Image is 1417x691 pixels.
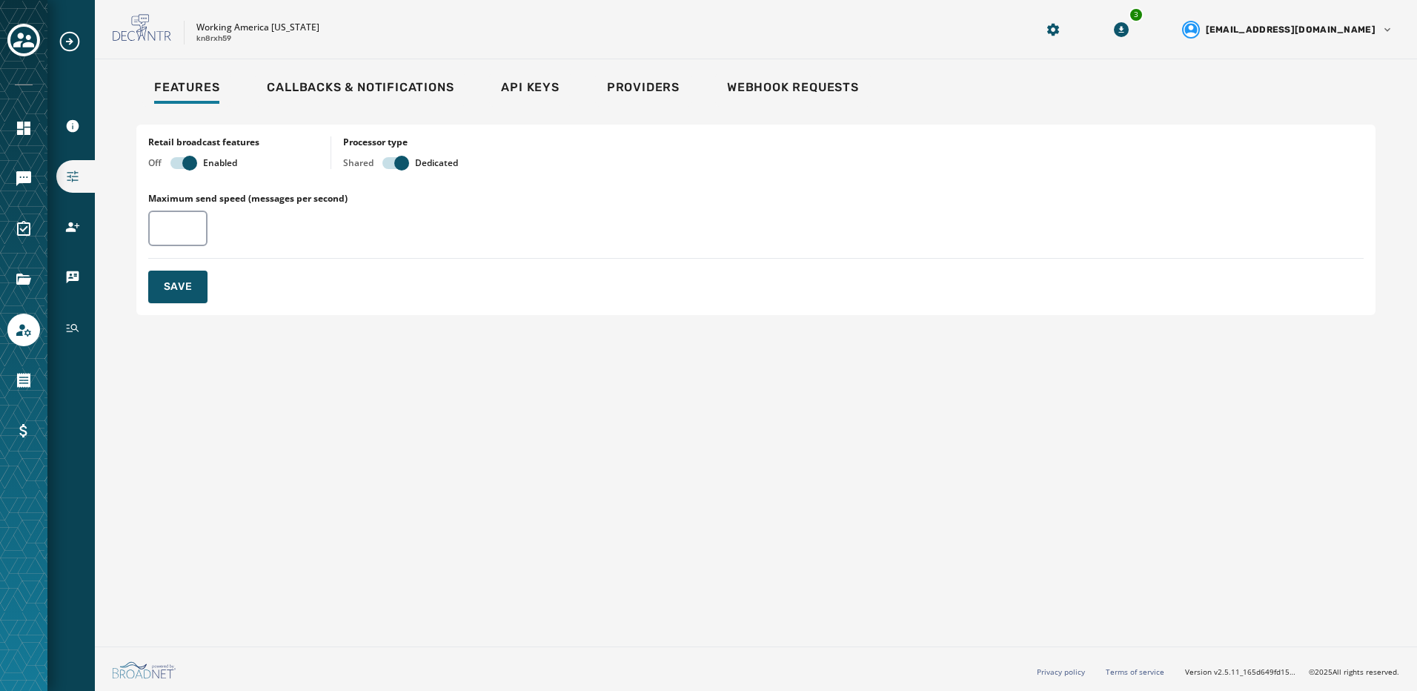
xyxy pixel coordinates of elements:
[1106,667,1164,677] a: Terms of service
[148,157,162,169] span: Off
[1176,15,1399,44] button: User settings
[154,80,219,95] span: Features
[415,157,458,169] span: Dedicated
[1129,7,1144,22] div: 3
[7,263,40,296] a: Navigate to Files
[203,157,237,169] span: Enabled
[148,193,348,205] label: Maximum send speed (messages per second)
[148,136,259,148] label: Retail broadcast features
[196,33,231,44] p: kn8rxh59
[1309,667,1399,677] span: © 2025 All rights reserved.
[715,73,871,107] a: Webhook Requests
[1206,24,1375,36] span: [EMAIL_ADDRESS][DOMAIN_NAME]
[1185,667,1297,678] span: Version
[58,30,93,53] button: Expand sub nav menu
[7,414,40,447] a: Navigate to Billing
[148,271,208,303] button: Save
[7,162,40,195] a: Navigate to Messaging
[1040,16,1066,43] button: Manage global settings
[56,110,95,142] a: Navigate to Account Information
[56,311,95,344] a: Navigate to History
[1214,667,1297,678] span: v2.5.11_165d649fd1592c218755210ebffa1e5a55c3084e
[142,73,231,107] a: Features
[7,364,40,397] a: Navigate to Orders
[595,73,691,107] a: Providers
[343,136,458,148] label: Processor type
[7,314,40,346] a: Navigate to Account
[489,73,571,107] a: Api Keys
[1108,16,1135,43] button: Download Menu
[255,73,465,107] a: Callbacks & Notifications
[7,112,40,145] a: Navigate to Home
[56,160,95,193] a: Navigate to Configuration
[501,80,559,95] span: Api Keys
[343,157,374,169] span: Shared
[196,22,319,33] p: Working America [US_STATE]
[607,80,680,95] span: Providers
[7,213,40,245] a: Navigate to Surveys
[56,211,95,243] a: Navigate to Users
[7,24,40,56] button: Toggle account select drawer
[1037,667,1085,677] a: Privacy policy
[727,80,859,95] span: Webhook Requests
[267,80,454,95] span: Callbacks & Notifications
[56,261,95,294] a: Navigate to vCards
[164,280,193,294] span: Save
